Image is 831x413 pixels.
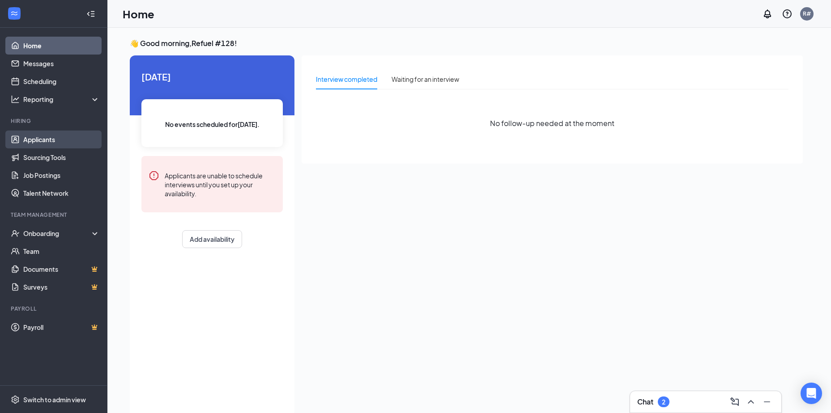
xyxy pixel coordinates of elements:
div: Onboarding [23,229,92,238]
div: Waiting for an interview [392,74,459,84]
svg: Minimize [762,396,772,407]
h3: 👋 Good morning, Refuel #128 ! [130,38,803,48]
a: Team [23,242,100,260]
button: Minimize [760,395,774,409]
div: Interview completed [316,74,377,84]
a: SurveysCrown [23,278,100,296]
div: 2 [662,398,665,406]
div: Open Intercom Messenger [801,383,822,404]
a: Job Postings [23,166,100,184]
div: Payroll [11,305,98,312]
svg: QuestionInfo [782,8,793,19]
div: Switch to admin view [23,395,86,404]
button: Add availability [182,230,242,248]
div: Hiring [11,117,98,125]
h1: Home [123,6,154,21]
a: Applicants [23,131,100,148]
a: Sourcing Tools [23,148,100,166]
button: ComposeMessage [728,395,742,409]
span: No follow-up needed at the moment [490,118,614,129]
button: ChevronUp [744,395,758,409]
svg: Notifications [762,8,773,19]
a: DocumentsCrown [23,260,100,278]
span: No events scheduled for [DATE] . [165,119,260,129]
svg: Settings [11,395,20,404]
div: Team Management [11,211,98,219]
h3: Chat [637,397,653,407]
div: Applicants are unable to schedule interviews until you set up your availability. [165,170,276,198]
span: [DATE] [141,70,283,84]
svg: ChevronUp [746,396,756,407]
svg: ComposeMessage [729,396,740,407]
svg: Collapse [86,9,95,18]
svg: UserCheck [11,229,20,238]
a: Messages [23,55,100,72]
a: PayrollCrown [23,318,100,336]
svg: Analysis [11,95,20,104]
div: Reporting [23,95,100,104]
svg: Error [149,170,159,181]
a: Scheduling [23,72,100,90]
svg: WorkstreamLogo [10,9,19,18]
div: R# [803,10,811,17]
a: Talent Network [23,184,100,202]
a: Home [23,37,100,55]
